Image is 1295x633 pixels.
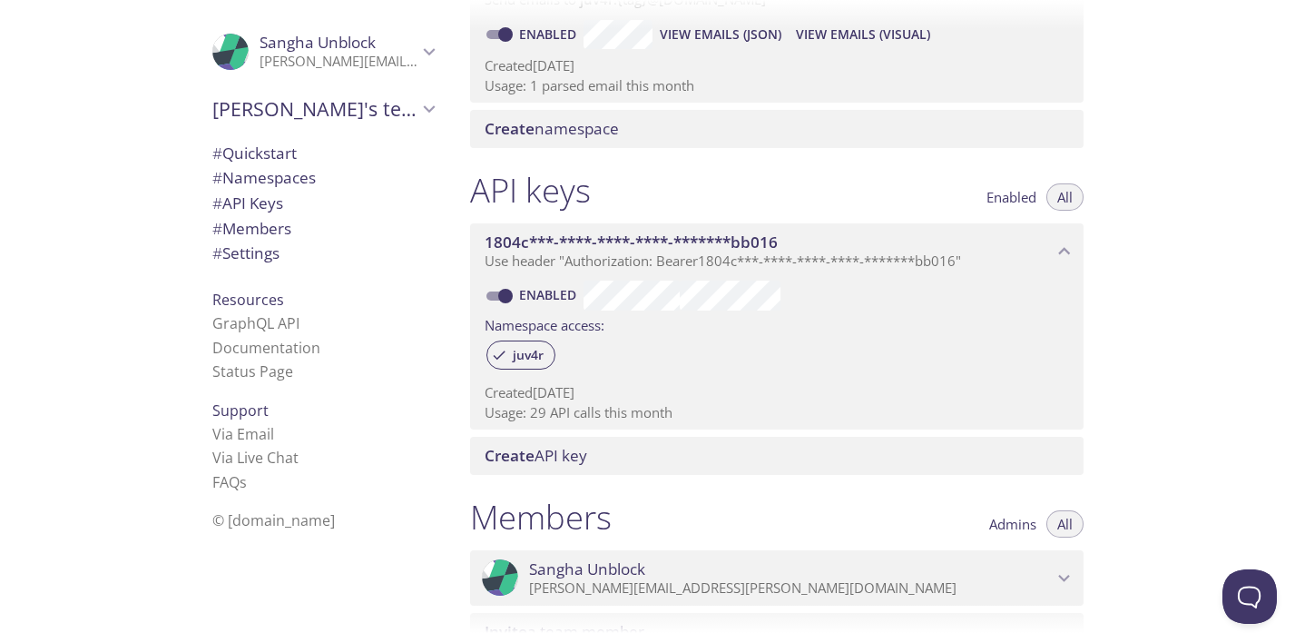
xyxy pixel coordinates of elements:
[470,437,1084,475] div: Create API Key
[212,338,320,358] a: Documentation
[212,448,299,468] a: Via Live Chat
[1222,569,1277,624] iframe: Help Scout Beacon - Open
[212,242,222,263] span: #
[1046,510,1084,538] button: All
[212,167,316,188] span: Namespaces
[212,96,417,122] span: [PERSON_NAME]'s team
[198,216,448,242] div: Members
[470,170,591,211] h1: API keys
[485,403,1069,422] p: Usage: 29 API calls this month
[198,241,448,266] div: Team Settings
[486,341,555,370] div: juv4r
[260,53,417,71] p: [PERSON_NAME][EMAIL_ADDRESS][PERSON_NAME][DOMAIN_NAME]
[485,76,1069,95] p: Usage: 1 parsed email this month
[470,110,1084,148] div: Create namespace
[485,118,619,139] span: namespace
[978,510,1047,538] button: Admins
[470,550,1084,607] div: Sangha Unblock
[485,445,587,466] span: API key
[485,311,604,337] label: Namespace access:
[212,193,222,213] span: #
[212,290,284,310] span: Resources
[212,167,222,188] span: #
[240,472,247,492] span: s
[198,22,448,82] div: Sangha Unblock
[485,56,1069,75] p: Created [DATE]
[660,24,781,45] span: View Emails (JSON)
[976,183,1047,211] button: Enabled
[485,445,535,466] span: Create
[212,313,299,333] a: GraphQL API
[796,24,930,45] span: View Emails (Visual)
[529,579,1053,598] p: [PERSON_NAME][EMAIL_ADDRESS][PERSON_NAME][DOMAIN_NAME]
[789,20,937,49] button: View Emails (Visual)
[652,20,789,49] button: View Emails (JSON)
[198,141,448,166] div: Quickstart
[212,218,222,239] span: #
[485,383,1069,402] p: Created [DATE]
[260,32,376,53] span: Sangha Unblock
[212,143,297,163] span: Quickstart
[212,510,335,530] span: © [DOMAIN_NAME]
[516,25,584,43] a: Enabled
[502,347,554,363] span: juv4r
[485,118,535,139] span: Create
[198,165,448,191] div: Namespaces
[212,242,280,263] span: Settings
[529,559,645,579] span: Sangha Unblock
[212,218,291,239] span: Members
[212,361,293,381] a: Status Page
[212,424,274,444] a: Via Email
[470,497,612,538] h1: Members
[212,401,269,420] span: Support
[1046,183,1084,211] button: All
[198,85,448,133] div: Sangha's team
[212,472,247,492] a: FAQ
[212,143,222,163] span: #
[516,286,584,303] a: Enabled
[212,193,283,213] span: API Keys
[198,191,448,216] div: API Keys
